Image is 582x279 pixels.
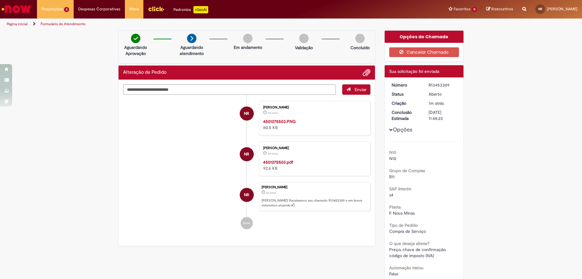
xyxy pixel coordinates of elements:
b: Planta [389,204,401,210]
time: 27/08/2025 15:47:37 [268,152,278,155]
div: Padroniza [173,6,208,13]
ul: Histórico de tíquete [123,95,370,236]
img: img-circle-grey.png [299,34,309,43]
div: Naiara Loura Ribeiro [240,107,254,121]
span: Despesas Corporativas [78,6,120,12]
div: [PERSON_NAME] [263,106,364,109]
div: 80.5 KB [263,118,364,131]
span: B11 [389,174,395,179]
span: 2m atrás [268,152,278,155]
dt: Status [387,91,424,97]
span: Compra de Serviço [389,229,426,234]
span: Enviar [355,87,366,92]
span: 1m atrás [429,100,444,106]
span: Favoritos [454,6,470,12]
b: O que deseja alterar? [389,241,430,246]
div: 92.6 KB [263,159,364,171]
span: Requisições [42,6,63,12]
div: Naiara Loura Ribeiro [240,188,254,202]
p: Aguardando Aprovação [121,44,150,56]
li: Naiara Loura Ribeiro [123,182,370,211]
a: 4501275503.PNG [263,119,296,124]
div: [PERSON_NAME] [263,146,364,150]
button: Enviar [342,84,370,95]
h2: Alteração de Pedido Histórico de tíquete [123,70,166,75]
img: img-circle-grey.png [355,34,365,43]
time: 27/08/2025 15:48:18 [266,191,276,195]
div: Naiara Loura Ribeiro [240,147,254,161]
span: 11 [472,7,477,12]
b: Automação tratou [389,265,423,270]
p: Concluído [350,45,370,51]
span: Sua solicitação foi enviada [389,69,439,74]
span: NR [538,7,542,11]
b: Tipo de Pedido [389,223,418,228]
b: N10 [389,150,396,155]
span: More [129,6,139,12]
span: s4 [389,192,393,198]
time: 27/08/2025 15:48:18 [429,100,444,106]
textarea: Digite sua mensagem aqui... [123,84,336,95]
p: +GenAi [193,6,208,13]
dt: Criação [387,100,424,106]
b: SAP Interim [389,186,411,192]
span: NR [244,106,249,121]
p: Validação [295,45,313,51]
span: Rascunhos [491,6,513,12]
span: N10 [389,156,396,161]
div: Aberto [429,91,457,97]
dt: Conclusão Estimada [387,109,424,121]
p: [PERSON_NAME]! Recebemos seu chamado R13453309 e em breve estaremos atuando. [262,198,367,208]
a: Formulário de Atendimento [41,22,85,26]
span: Preço, chave de confirmação, código de imposto (IVA) [389,247,447,258]
img: img-circle-grey.png [243,34,253,43]
span: NR [244,147,249,162]
img: ServiceNow [1,3,32,15]
span: 2m atrás [268,111,278,115]
div: [PERSON_NAME] [262,185,367,189]
ul: Trilhas de página [5,19,383,30]
span: [PERSON_NAME] [547,6,577,12]
div: R13453309 [429,82,457,88]
button: Cancelar Chamado [389,47,459,57]
img: click_logo_yellow_360x200.png [148,4,164,13]
span: 3 [64,7,69,12]
span: NR [244,188,249,202]
b: Grupo de Compras [389,168,425,173]
div: [DATE] 11:48:23 [429,109,457,121]
img: check-circle-green.png [131,34,140,43]
div: 27/08/2025 15:48:18 [429,100,457,106]
img: arrow-next.png [187,34,196,43]
span: 1m atrás [266,191,276,195]
p: Aguardando atendimento [177,44,206,56]
a: Rascunhos [486,6,513,12]
a: 4501275503.pdf [263,159,293,165]
a: Página inicial [7,22,28,26]
button: Adicionar anexos [363,69,370,77]
span: Falso [389,271,398,277]
div: Opções do Chamado [385,31,464,43]
dt: Número [387,82,424,88]
time: 27/08/2025 15:47:43 [268,111,278,115]
p: Em andamento [234,44,262,50]
span: F. Nova Minas [389,210,415,216]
